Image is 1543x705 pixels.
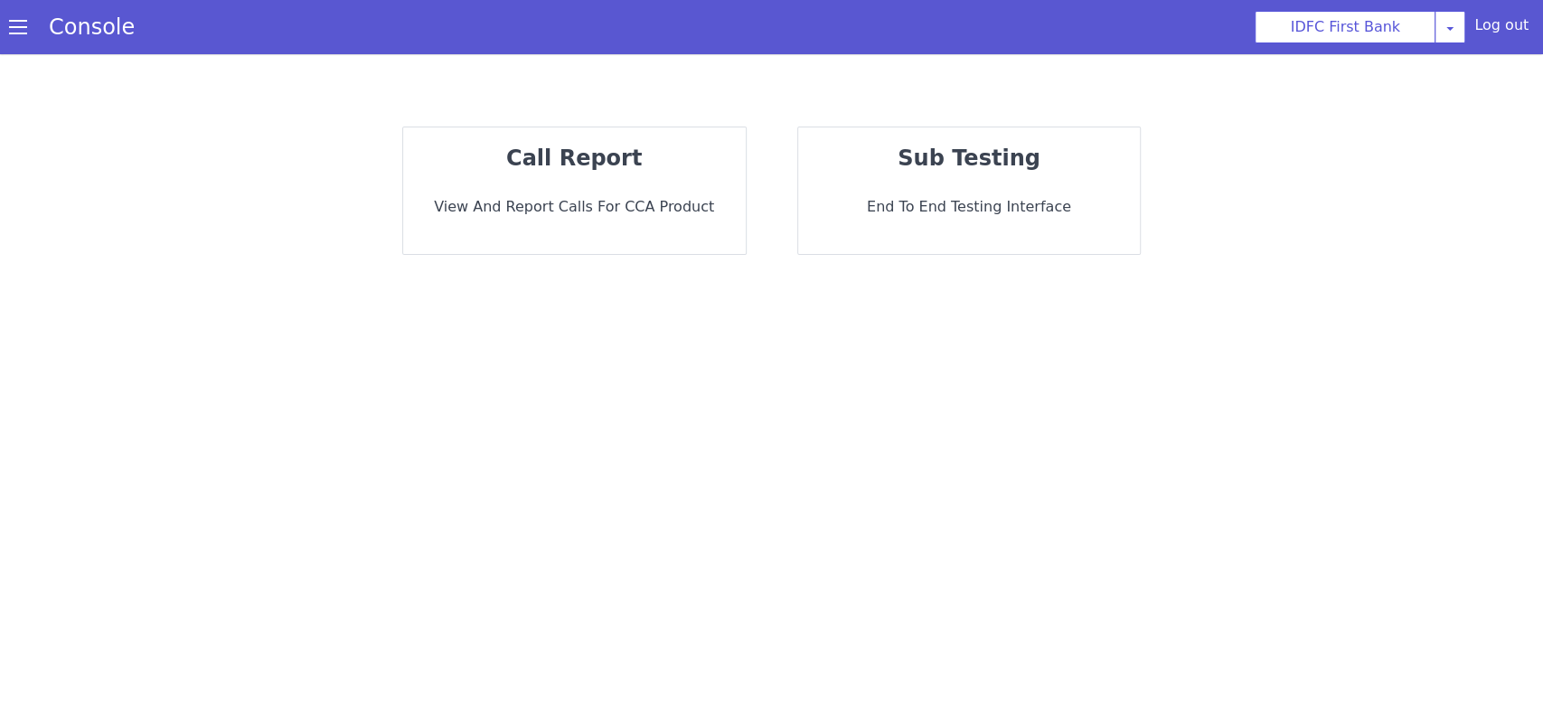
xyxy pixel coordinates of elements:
[1255,11,1435,43] button: IDFC First Bank
[506,146,642,171] strong: call report
[418,196,731,218] p: View and report calls for CCA Product
[27,14,156,40] a: Console
[813,196,1126,218] p: End to End Testing Interface
[898,146,1040,171] strong: sub testing
[1474,14,1529,43] div: Log out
